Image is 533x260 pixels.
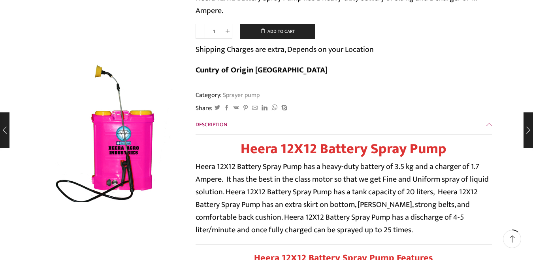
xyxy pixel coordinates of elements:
a: Sprayer pump [222,90,260,100]
b: Cuntry of Origin [GEOGRAPHIC_DATA] [196,63,328,77]
p: Shipping Charges are extra, Depends on your Location [196,43,374,56]
span: Share: [196,104,213,113]
span: Category: [196,91,260,100]
p: Heera 12X12 Battery Spray Pump has a heavy-duty battery of 3.5 kg and a charger of 1.7 Ampere. It... [196,160,492,236]
strong: Heera 12X12 Battery Spray Pump [241,137,446,161]
button: Add to cart [240,24,315,40]
a: Description [196,115,492,134]
input: Product quantity [205,24,223,39]
span: Description [196,120,227,129]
